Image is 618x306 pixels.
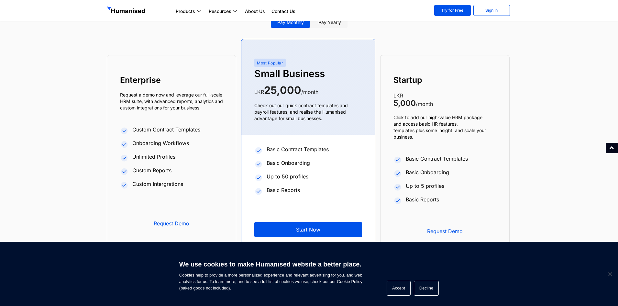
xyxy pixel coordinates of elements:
span: Most Popular [257,61,283,65]
span: Custom Reports [131,166,171,174]
a: Contact Us [268,7,299,15]
span: Custom Intergrations [131,180,183,188]
span: Basic Contract Templates [404,155,468,163]
h6: We use cookies to make Humanised website a better place. [179,260,362,269]
h5: Small Business [254,67,362,80]
span: Request Demo [403,229,487,234]
strong: 5,000 [393,98,416,108]
h5: Enterprise [120,75,223,85]
a: Pay monthly [271,17,310,28]
p: LKR /month [393,92,496,108]
p: Check out our quick contract templates and payroll features, and realise the Humanised advantage ... [254,102,362,122]
span: Cookies help to provide a more personalized experience and relevant advertising for you, and web ... [179,256,362,291]
a: Request Demo [120,216,223,231]
button: Accept [387,281,411,296]
span: Request Demo [130,221,213,226]
a: Request Demo [393,224,496,239]
span: Basic Reports [265,186,300,194]
span: Up to 50 profiles [265,173,308,180]
strong: 25,000 [264,84,301,96]
a: Pay yearly [312,17,348,28]
a: Start Now [254,222,362,237]
span: Unlimited Profiles [131,153,175,161]
h5: Startup [393,75,496,85]
span: Decline [607,271,613,277]
button: Decline [414,281,439,296]
span: Start Now [264,227,352,232]
p: Request a demo now and leverage our full-scale HRM suite, with advanced reports, analytics and cu... [120,92,223,111]
a: Resources [205,7,242,15]
div: LKR /month [254,86,362,96]
p: Click to add our high-value HRM package and access basic HR features, templates plus some insight... [393,114,496,140]
a: Sign In [473,5,510,16]
span: Basic Onboarding [265,159,310,167]
span: Up to 5 profiles [404,182,444,190]
a: Products [172,7,205,15]
span: Custom Contract Templates [131,126,200,133]
span: Onboarding Workflows [131,139,189,147]
a: About Us [242,7,268,15]
span: Basic Onboarding [404,168,449,176]
img: GetHumanised Logo [107,6,146,15]
span: Basic Contract Templates [265,145,329,153]
span: Basic Reports [404,196,439,203]
a: Try for Free [434,5,471,16]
